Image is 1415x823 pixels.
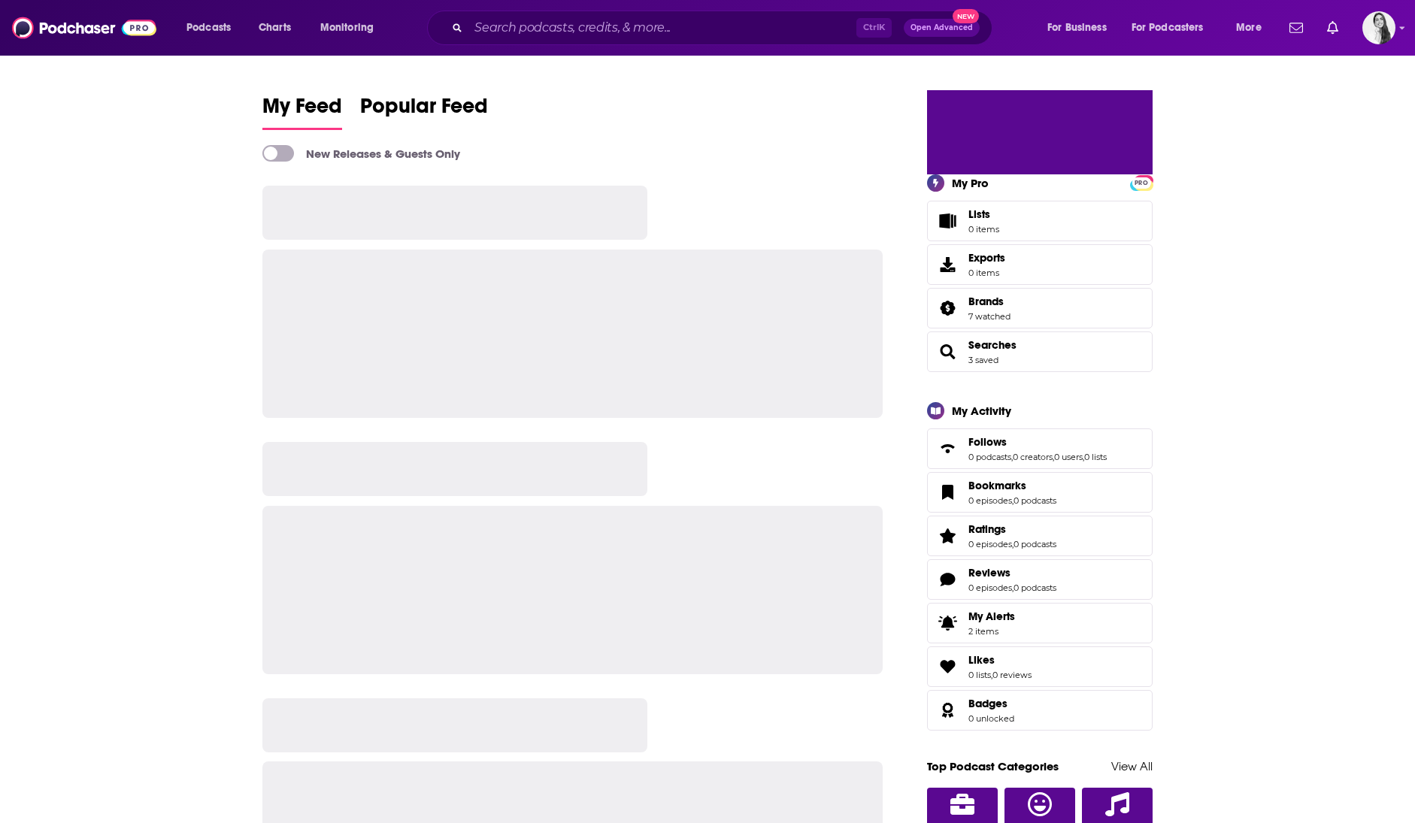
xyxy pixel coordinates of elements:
[1362,11,1395,44] span: Logged in as justina19148
[927,516,1153,556] span: Ratings
[968,251,1005,265] span: Exports
[968,479,1056,492] a: Bookmarks
[968,207,999,221] span: Lists
[968,295,1004,308] span: Brands
[968,610,1015,623] span: My Alerts
[1132,176,1150,187] a: PRO
[927,646,1153,687] span: Likes
[932,656,962,677] a: Likes
[968,311,1010,322] a: 7 watched
[932,525,962,546] a: Ratings
[259,17,291,38] span: Charts
[932,341,962,362] a: Searches
[1012,539,1014,549] span: ,
[968,522,1056,536] a: Ratings
[310,16,393,40] button: open menu
[927,759,1059,773] a: Top Podcast Categories
[1013,452,1053,462] a: 0 creators
[968,268,1005,278] span: 0 items
[932,254,962,275] span: Exports
[968,224,999,234] span: 0 items
[968,207,990,221] span: Lists
[952,404,1011,418] div: My Activity
[1362,11,1395,44] img: User Profile
[927,472,1153,513] span: Bookmarks
[1014,539,1056,549] a: 0 podcasts
[12,14,156,42] img: Podchaser - Follow, Share and Rate Podcasts
[968,435,1107,449] a: Follows
[1083,452,1084,462] span: ,
[1037,16,1126,40] button: open menu
[1111,759,1153,773] a: View All
[968,522,1006,536] span: Ratings
[952,176,989,190] div: My Pro
[856,18,892,38] span: Ctrl K
[360,93,488,128] span: Popular Feed
[968,626,1015,637] span: 2 items
[1283,15,1309,41] a: Show notifications dropdown
[932,438,962,459] a: Follows
[927,331,1153,372] span: Searches
[1014,582,1056,593] a: 0 podcasts
[1084,452,1107,462] a: 0 lists
[262,93,342,128] span: My Feed
[927,244,1153,285] a: Exports
[176,16,250,40] button: open menu
[1132,177,1150,189] span: PRO
[968,435,1007,449] span: Follows
[968,355,998,365] a: 3 saved
[968,566,1056,579] a: Reviews
[932,482,962,503] a: Bookmarks
[991,670,992,680] span: ,
[932,700,962,721] a: Badges
[927,559,1153,600] span: Reviews
[992,670,1032,680] a: 0 reviews
[904,19,980,37] button: Open AdvancedNew
[1053,452,1054,462] span: ,
[932,613,962,634] span: My Alerts
[1047,17,1107,38] span: For Business
[968,295,1010,308] a: Brands
[1226,16,1280,40] button: open menu
[468,16,856,40] input: Search podcasts, credits, & more...
[932,210,962,231] span: Lists
[927,690,1153,731] span: Badges
[927,603,1153,643] a: My Alerts
[1236,17,1262,38] span: More
[360,93,488,130] a: Popular Feed
[927,288,1153,328] span: Brands
[968,495,1012,506] a: 0 episodes
[262,93,342,130] a: My Feed
[1321,15,1344,41] a: Show notifications dropdown
[1011,452,1013,462] span: ,
[1012,495,1014,506] span: ,
[968,539,1012,549] a: 0 episodes
[968,653,1032,667] a: Likes
[968,713,1014,724] a: 0 unlocked
[968,479,1026,492] span: Bookmarks
[186,17,231,38] span: Podcasts
[1012,582,1014,593] span: ,
[262,145,460,162] a: New Releases & Guests Only
[927,201,1153,241] a: Lists
[968,452,1011,462] a: 0 podcasts
[968,653,995,667] span: Likes
[927,428,1153,469] span: Follows
[1014,495,1056,506] a: 0 podcasts
[1054,452,1083,462] a: 0 users
[968,338,1017,352] a: Searches
[968,670,991,680] a: 0 lists
[932,298,962,319] a: Brands
[968,582,1012,593] a: 0 episodes
[968,566,1010,579] span: Reviews
[932,569,962,590] a: Reviews
[968,697,1014,710] a: Badges
[1132,17,1204,38] span: For Podcasters
[968,697,1007,710] span: Badges
[1362,11,1395,44] button: Show profile menu
[911,24,973,32] span: Open Advanced
[953,9,980,23] span: New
